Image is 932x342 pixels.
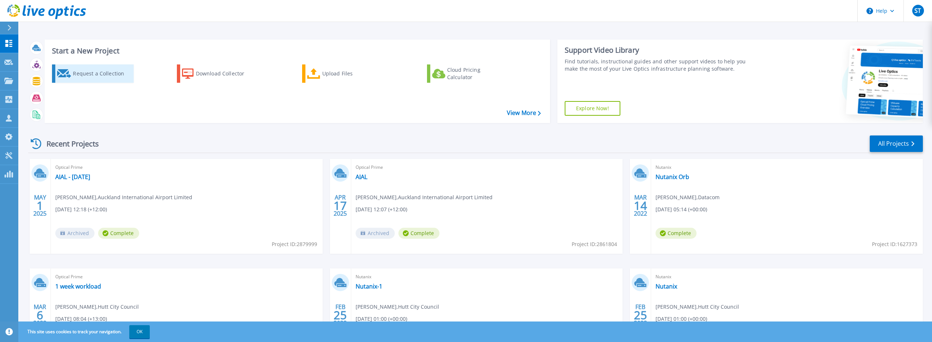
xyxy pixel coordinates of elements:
a: Cloud Pricing Calculator [427,64,509,83]
div: Request a Collection [73,66,131,81]
div: FEB 2022 [634,302,647,328]
span: ST [914,8,921,14]
button: OK [129,325,150,338]
div: APR 2025 [333,192,347,219]
span: 6 [37,312,43,318]
span: Nutanix [656,163,918,171]
span: Archived [356,228,395,239]
h3: Start a New Project [52,47,541,55]
span: Project ID: 1627373 [872,240,917,248]
div: FEB 2022 [333,302,347,328]
span: [DATE] 08:04 (+13:00) [55,315,107,323]
a: Nutanix Orb [656,173,689,181]
span: [PERSON_NAME] , Auckland International Airport Limited [356,193,493,201]
div: MAY 2025 [33,192,47,219]
div: Upload Files [322,66,381,81]
span: Complete [656,228,697,239]
span: Complete [98,228,139,239]
div: Download Collector [196,66,255,81]
a: 1 week workload [55,283,101,290]
div: Recent Projects [28,135,109,153]
span: [PERSON_NAME] , Hutt City Council [656,303,739,311]
span: Project ID: 2879999 [272,240,317,248]
a: Download Collector [177,64,259,83]
span: [PERSON_NAME] , Auckland International Airport Limited [55,193,192,201]
span: Nutanix [656,273,918,281]
span: [PERSON_NAME] , Hutt City Council [55,303,139,311]
span: Archived [55,228,94,239]
span: Optical Prime [55,273,318,281]
a: Upload Files [302,64,384,83]
span: Project ID: 2861804 [572,240,617,248]
span: Optical Prime [356,163,619,171]
div: Find tutorials, instructional guides and other support videos to help you make the most of your L... [565,58,754,73]
span: [PERSON_NAME] , Datacom [656,193,720,201]
a: Nutanix-1 [356,283,382,290]
span: [PERSON_NAME] , Hutt City Council [356,303,439,311]
span: This site uses cookies to track your navigation. [20,325,150,338]
span: [DATE] 12:18 (+12:00) [55,205,107,213]
div: Support Video Library [565,45,754,55]
span: [DATE] 12:07 (+12:00) [356,205,407,213]
span: [DATE] 01:00 (+00:00) [656,315,707,323]
span: Nutanix [356,273,619,281]
a: AIAL [356,173,367,181]
a: Explore Now! [565,101,620,116]
a: Nutanix [656,283,677,290]
span: Optical Prime [55,163,318,171]
a: View More [507,109,541,116]
div: MAR 2022 [33,302,47,328]
span: [DATE] 01:00 (+00:00) [356,315,407,323]
span: 25 [634,312,647,318]
div: MAR 2022 [634,192,647,219]
span: 25 [334,312,347,318]
div: Cloud Pricing Calculator [447,66,506,81]
span: 14 [634,202,647,209]
span: 1 [37,202,43,209]
a: AIAL - [DATE] [55,173,90,181]
a: All Projects [870,135,923,152]
span: [DATE] 05:14 (+00:00) [656,205,707,213]
a: Request a Collection [52,64,134,83]
span: 17 [334,202,347,209]
span: Complete [398,228,439,239]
